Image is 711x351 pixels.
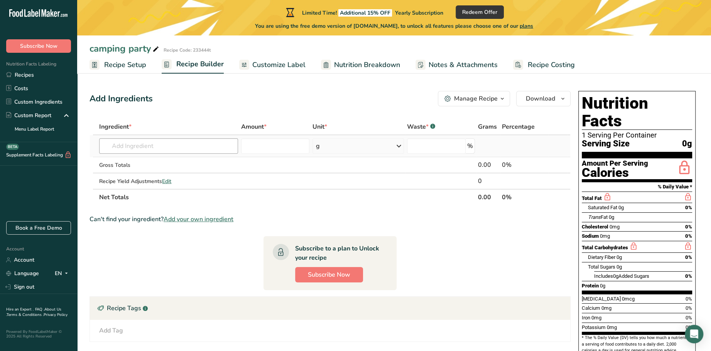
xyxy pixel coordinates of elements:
span: Unit [312,122,327,131]
span: 0g [618,205,624,210]
span: Edit [162,178,171,185]
section: % Daily Value * [582,182,692,191]
div: Calories [582,167,648,178]
span: Amount [241,122,267,131]
span: Subscribe Now [20,42,57,50]
span: 0% [686,324,692,330]
div: Amount Per Serving [582,160,648,167]
div: Custom Report [6,111,51,119]
button: Subscribe Now [295,267,363,282]
span: 0g [616,264,622,270]
div: camping party [90,42,160,55]
a: Book a Free Demo [6,221,71,235]
span: Recipe Setup [104,60,146,70]
span: 0mg [610,224,620,230]
span: 0% [685,254,692,260]
span: Nutrition Breakdown [334,60,400,70]
span: Total Carbohydrates [582,245,628,250]
i: Trans [588,214,601,220]
span: 0% [685,205,692,210]
button: Subscribe Now [6,39,71,53]
div: Manage Recipe [454,94,498,103]
span: Additional 15% OFF [338,9,392,17]
div: g [316,141,320,151]
div: 0% [502,160,547,170]
span: Redeem Offer [462,8,497,16]
div: Can't find your ingredient? [90,215,571,224]
span: Serving Size [582,139,630,149]
span: 0% [686,315,692,321]
span: 0% [685,233,692,239]
span: Percentage [502,122,535,131]
span: 0% [685,273,692,279]
span: Recipe Costing [528,60,575,70]
a: Language [6,267,39,280]
th: 0.00 [476,189,500,205]
div: Recipe Tags [90,297,570,320]
span: Iron [582,315,590,321]
div: Powered By FoodLabelMaker © 2025 All Rights Reserved [6,329,71,339]
button: Manage Recipe [438,91,510,106]
span: Sodium [582,233,599,239]
span: 0g [616,254,622,260]
span: Subscribe Now [308,270,350,279]
span: 0g [609,214,614,220]
div: Limited Time! [284,8,443,17]
div: Add Tag [99,326,123,335]
span: 0mg [600,233,610,239]
span: 0% [686,296,692,302]
div: Add Ingredients [90,92,153,105]
a: Nutrition Breakdown [321,56,400,74]
a: Notes & Attachments [415,56,498,74]
div: BETA [6,144,19,150]
button: Download [516,91,571,106]
a: Customize Label [239,56,306,74]
span: 0g [600,283,605,289]
div: 0 [478,176,499,186]
div: Open Intercom Messenger [685,325,703,343]
div: 0.00 [478,160,499,170]
span: 0mg [591,315,601,321]
a: Recipe Setup [90,56,146,74]
span: Customize Label [252,60,306,70]
div: Subscribe to a plan to Unlock your recipe [295,244,381,262]
span: [MEDICAL_DATA] [582,296,621,302]
a: Recipe Costing [513,56,575,74]
span: Notes & Attachments [429,60,498,70]
span: Grams [478,122,497,131]
a: FAQ . [35,307,44,312]
input: Add Ingredient [99,138,238,154]
th: 0% [500,189,548,205]
span: Calcium [582,305,600,311]
a: Terms & Conditions . [7,312,44,317]
th: Net Totals [98,189,476,205]
span: 0g [682,139,692,149]
div: Gross Totals [99,161,238,169]
span: Protein [582,283,599,289]
span: 0% [685,224,692,230]
div: Recipe Code: 233444t [164,47,211,54]
span: Fat [588,214,608,220]
a: Recipe Builder [162,55,224,74]
span: Cholesterol [582,224,608,230]
span: Total Sugars [588,264,615,270]
span: 0g [613,273,618,279]
h1: Nutrition Facts [582,94,692,130]
a: Privacy Policy [44,312,68,317]
span: Add your own ingredient [164,215,233,224]
div: Recipe Yield Adjustments [99,177,238,185]
div: EN [55,269,71,278]
div: Waste [407,122,435,131]
span: Yearly Subscription [395,9,443,17]
span: Saturated Fat [588,205,617,210]
span: Potassium [582,324,606,330]
span: Ingredient [99,122,132,131]
a: About Us . [6,307,61,317]
span: You are using the free demo version of [DOMAIN_NAME], to unlock all features please choose one of... [255,22,533,30]
span: 0mcg [622,296,635,302]
span: plans [520,22,533,30]
span: Total Fat [582,195,602,201]
div: 1 Serving Per Container [582,131,692,139]
span: 0mg [601,305,611,311]
span: Dietary Fiber [588,254,615,260]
